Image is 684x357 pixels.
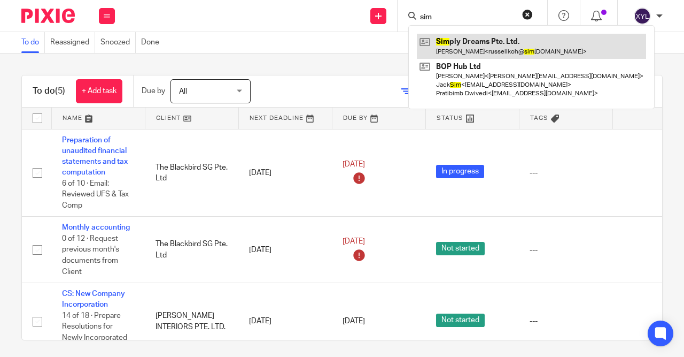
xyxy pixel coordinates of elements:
[50,32,95,53] a: Reassigned
[62,180,129,209] span: 6 of 10 · Email: Reviewed UFS & Tax Comp
[343,161,365,168] span: [DATE]
[634,7,651,25] img: svg%3E
[62,136,128,177] a: Preparation of unaudited financial statements and tax computation
[62,290,125,308] a: CS: New Company Incorporation
[530,316,602,326] div: ---
[62,312,127,353] span: 14 of 18 · Prepare Resolutions for Newly Incorporated Company
[343,238,365,245] span: [DATE]
[522,9,533,20] button: Clear
[436,165,484,178] span: In progress
[530,115,548,121] span: Tags
[55,87,65,95] span: (5)
[145,217,238,283] td: The Blackbird SG Pte. Ltd
[530,168,602,178] div: ---
[436,314,485,327] span: Not started
[343,318,365,325] span: [DATE]
[62,224,130,231] a: Monthly accounting
[145,129,238,217] td: The Blackbird SG Pte. Ltd
[530,245,602,255] div: ---
[436,242,485,255] span: Not started
[33,86,65,97] h1: To do
[141,32,165,53] a: Done
[62,235,119,276] span: 0 of 12 · Request previous month's documents from Client
[142,86,165,96] p: Due by
[21,32,45,53] a: To do
[76,79,122,103] a: + Add task
[21,9,75,23] img: Pixie
[179,88,187,95] span: All
[419,13,515,22] input: Search
[100,32,136,53] a: Snoozed
[238,217,332,283] td: [DATE]
[238,129,332,217] td: [DATE]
